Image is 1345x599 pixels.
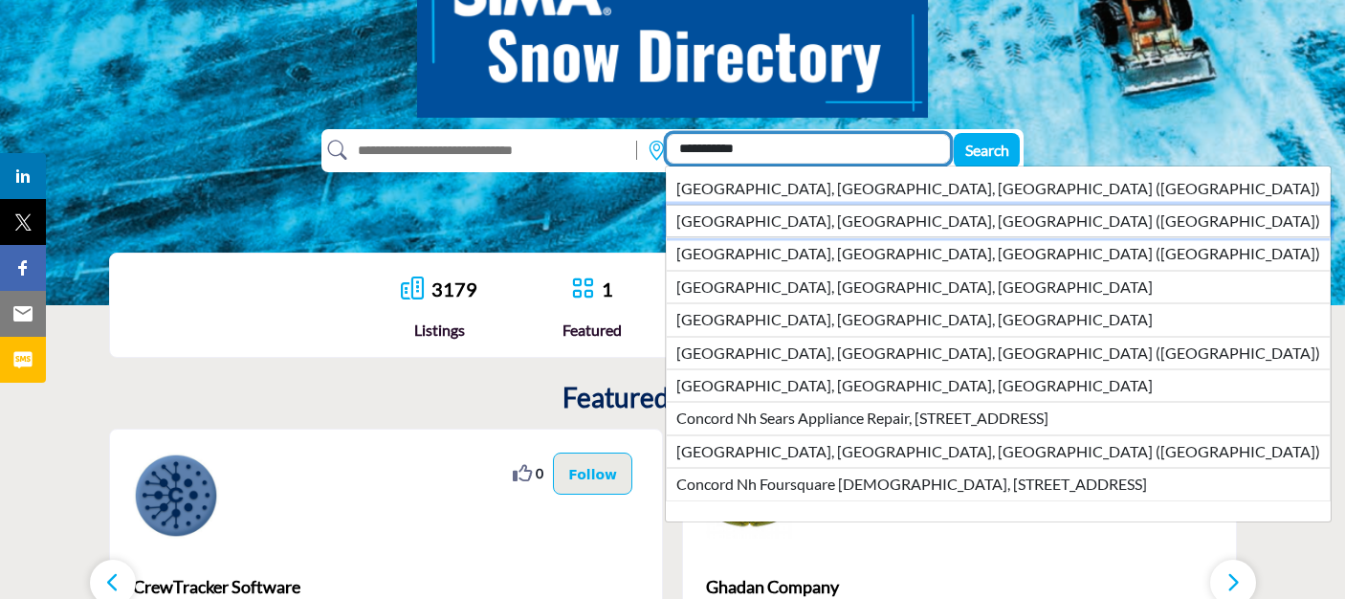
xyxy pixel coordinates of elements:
a: Go to Featured [571,277,594,302]
li: [GEOGRAPHIC_DATA], [GEOGRAPHIC_DATA], [GEOGRAPHIC_DATA] ([GEOGRAPHIC_DATA]) [666,435,1331,468]
span: 0 [536,463,543,483]
a: 3179 [431,277,477,300]
h2: Featured Suppliers [562,382,783,414]
li: [GEOGRAPHIC_DATA], [GEOGRAPHIC_DATA], [GEOGRAPHIC_DATA] [666,271,1331,303]
img: CrewTracker Software [133,453,219,539]
p: Follow [568,463,617,484]
li: [GEOGRAPHIC_DATA], [GEOGRAPHIC_DATA], [GEOGRAPHIC_DATA] ([GEOGRAPHIC_DATA]) [666,337,1331,369]
a: 1 [602,277,613,300]
li: [GEOGRAPHIC_DATA], [GEOGRAPHIC_DATA], [GEOGRAPHIC_DATA] ([GEOGRAPHIC_DATA]) [666,173,1331,205]
span: Search [965,141,1009,159]
li: [GEOGRAPHIC_DATA], [GEOGRAPHIC_DATA], [GEOGRAPHIC_DATA] ([GEOGRAPHIC_DATA]) [666,237,1331,270]
li: [GEOGRAPHIC_DATA], [GEOGRAPHIC_DATA], [GEOGRAPHIC_DATA] [666,303,1331,336]
div: Listings [401,319,477,342]
li: [GEOGRAPHIC_DATA], [GEOGRAPHIC_DATA], [GEOGRAPHIC_DATA] [666,369,1331,402]
button: Search [954,133,1020,168]
li: Concord Nh Sears Appliance Repair, [STREET_ADDRESS] [666,402,1331,434]
li: Concord Nh Foursquare [DEMOGRAPHIC_DATA], [STREET_ADDRESS] [666,468,1331,500]
div: Featured [562,319,622,342]
img: Rectangle%203585.svg [631,136,642,165]
li: [GEOGRAPHIC_DATA], [GEOGRAPHIC_DATA], [GEOGRAPHIC_DATA] ([GEOGRAPHIC_DATA]) [666,205,1331,237]
button: Follow [553,453,632,495]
